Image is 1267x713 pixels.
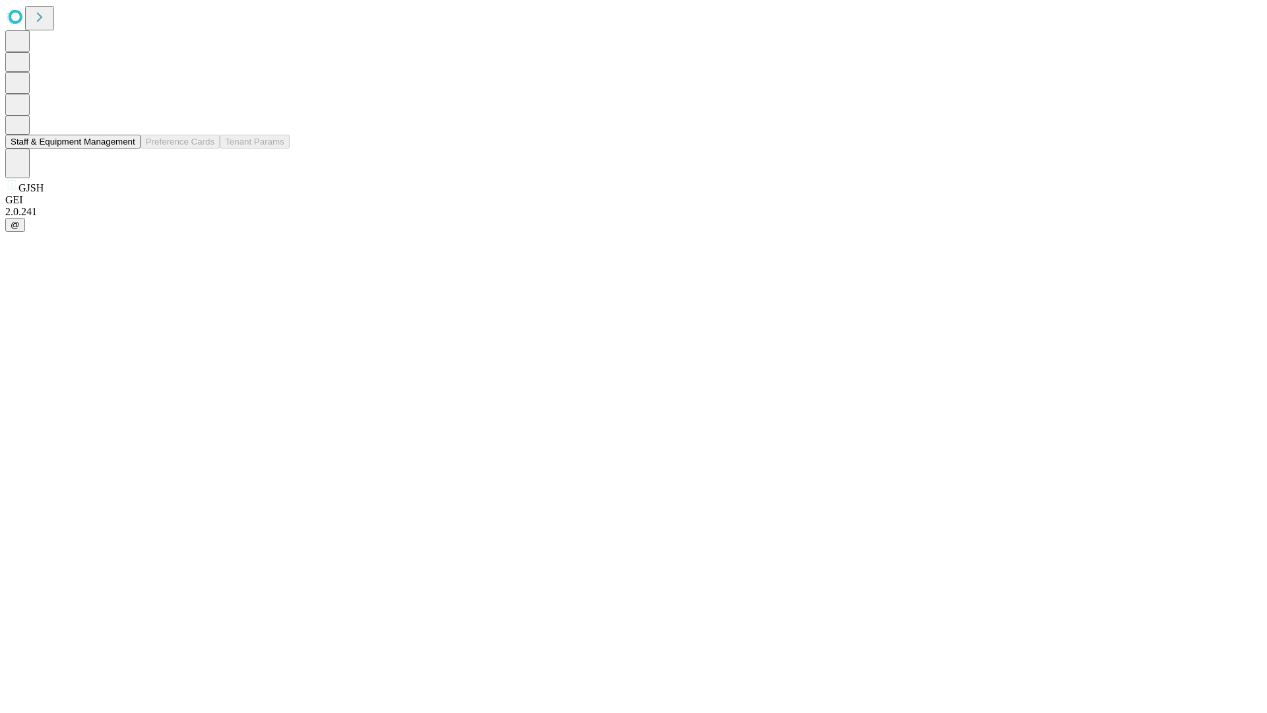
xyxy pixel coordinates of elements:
[5,194,1262,206] div: GEI
[141,135,220,149] button: Preference Cards
[5,206,1262,218] div: 2.0.241
[5,218,25,232] button: @
[18,182,44,193] span: GJSH
[5,135,141,149] button: Staff & Equipment Management
[220,135,290,149] button: Tenant Params
[11,220,20,230] span: @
